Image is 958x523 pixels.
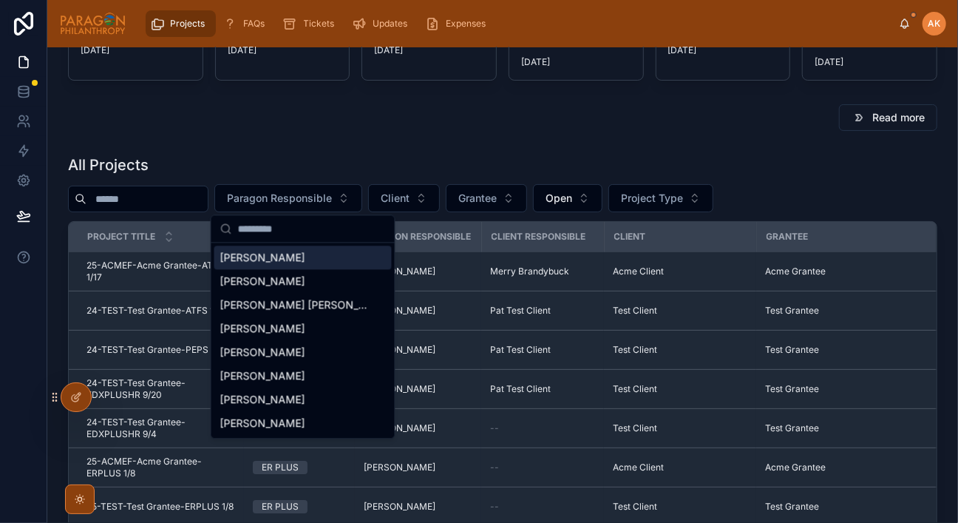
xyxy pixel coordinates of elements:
[765,422,819,434] span: Test Grantee
[613,462,664,473] span: Acme Client
[490,344,551,356] span: Pat Test Client
[614,231,646,243] span: Client
[253,461,346,474] a: ER PLUS
[86,305,226,317] span: 24-TEST-Test Grantee-ATFS 10/1
[86,344,227,356] span: 24-TEST-Test Grantee-PEPS 10/1
[490,383,551,395] span: Pat Test Client
[928,18,941,30] span: AK
[490,462,595,473] a: --
[446,18,486,30] span: Expenses
[86,501,235,513] a: 25-TEST-Test Grantee-ERPLUS 1/8
[621,191,683,206] span: Project Type
[668,44,778,56] span: [DATE]
[364,344,435,356] span: [PERSON_NAME]
[87,231,155,243] span: Project Title
[220,345,305,360] span: [PERSON_NAME]
[613,383,657,395] span: Test Client
[86,416,235,440] a: 24-TEST-Test Grantee-EDXPLUSHR 9/4
[765,305,927,317] a: Test Grantee
[364,501,472,513] a: [PERSON_NAME]
[86,305,235,317] a: 24-TEST-Test Grantee-ATFS 10/1
[228,44,338,56] span: [DATE]
[220,250,305,265] span: [PERSON_NAME]
[214,184,362,212] button: Select Button
[364,305,435,317] span: [PERSON_NAME]
[364,462,472,473] a: [PERSON_NAME]
[613,462,747,473] a: Acme Client
[368,184,440,212] button: Select Button
[521,56,631,68] span: [DATE]
[613,501,657,513] span: Test Client
[765,501,819,513] span: Test Grantee
[765,266,927,277] a: Acme Grantee
[872,110,925,125] span: Read more
[546,191,572,206] span: Open
[220,274,305,289] span: [PERSON_NAME]
[81,44,191,56] span: [DATE]
[59,12,126,36] img: App logo
[364,305,472,317] a: [PERSON_NAME]
[364,266,435,277] span: [PERSON_NAME]
[227,191,332,206] span: Paragon Responsible
[490,305,551,317] span: Pat Test Client
[219,10,276,37] a: FAQs
[767,231,809,243] span: Grantee
[490,266,569,277] span: Merry Brandybuck
[490,462,499,473] span: --
[490,501,595,513] a: --
[446,184,527,212] button: Select Button
[220,321,305,336] span: [PERSON_NAME]
[86,260,235,283] a: 25-ACMEF-Acme Grantee-ATFSC 1/17
[86,377,235,401] span: 24-TEST-Test Grantee-EDXPLUSHR 9/20
[348,10,418,37] a: Updates
[765,383,927,395] a: Test Grantee
[364,344,472,356] a: [PERSON_NAME]
[490,344,595,356] a: Pat Test Client
[765,383,819,395] span: Test Grantee
[146,10,216,37] a: Projects
[279,10,345,37] a: Tickets
[490,501,499,513] span: --
[613,266,664,277] span: Acme Client
[765,266,826,277] span: Acme Grantee
[533,184,602,212] button: Select Button
[364,383,435,395] span: [PERSON_NAME]
[220,416,305,431] span: [PERSON_NAME]
[364,422,472,434] a: [PERSON_NAME]
[765,305,819,317] span: Test Grantee
[220,368,305,383] span: [PERSON_NAME]
[490,305,595,317] a: Pat Test Client
[86,456,235,479] a: 25-ACMEF-Acme Grantee-ERPLUS 1/8
[262,500,299,513] div: ER PLUS
[613,344,747,356] a: Test Client
[253,500,346,513] a: ER PLUS
[613,501,747,513] a: Test Client
[815,56,925,68] span: [DATE]
[608,184,713,212] button: Select Button
[220,297,368,312] span: [PERSON_NAME] [PERSON_NAME]
[613,422,657,434] span: Test Client
[262,461,299,474] div: ER PLUS
[765,462,927,473] a: Acme Grantee
[364,462,435,473] span: [PERSON_NAME]
[304,18,335,30] span: Tickets
[68,155,149,175] h1: All Projects
[364,383,472,395] a: [PERSON_NAME]
[765,501,927,513] a: Test Grantee
[765,462,826,473] span: Acme Grantee
[490,266,595,277] a: Merry Brandybuck
[373,18,408,30] span: Updates
[364,422,435,434] span: [PERSON_NAME]
[613,305,657,317] span: Test Client
[220,392,305,407] span: [PERSON_NAME]
[613,344,657,356] span: Test Client
[613,266,747,277] a: Acme Client
[613,383,747,395] a: Test Client
[839,104,937,131] button: Read more
[421,10,497,37] a: Expenses
[490,383,595,395] a: Pat Test Client
[365,231,472,243] span: Paragon Responsible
